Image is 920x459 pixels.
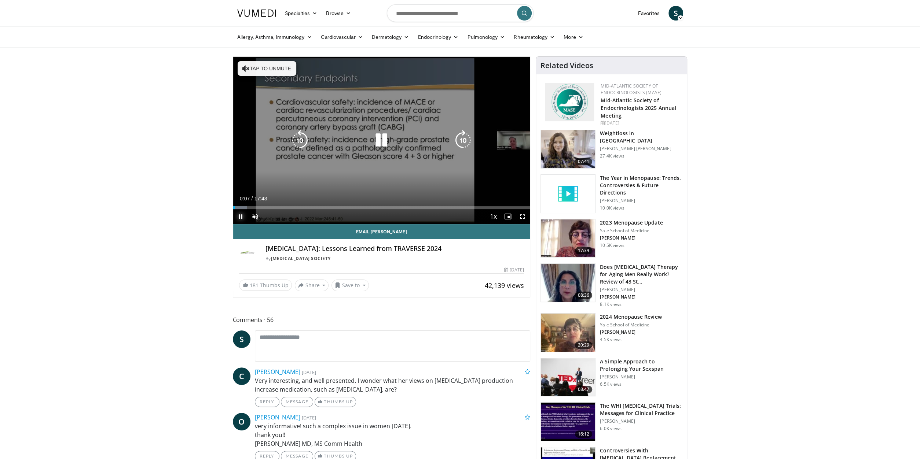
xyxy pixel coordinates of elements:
[600,402,682,417] h3: The WHI [MEDICAL_DATA] Trials: Messages for Clinical Practice
[575,430,593,438] span: 16:12
[541,314,595,352] img: 692f135d-47bd-4f7e-b54d-786d036e68d3.150x105_q85_crop-smart_upscale.jpg
[600,329,661,335] p: [PERSON_NAME]
[600,418,682,424] p: [PERSON_NAME]
[485,281,524,290] span: 42,139 views
[541,130,595,168] img: 9983fed1-7565-45be-8934-aef1103ce6e2.150x105_q85_crop-smart_upscale.jpg
[668,6,683,21] a: S
[600,322,661,328] p: Yale School of Medicine
[575,386,593,393] span: 08:47
[540,358,682,397] a: 08:47 A Simple Approach to Prolonging Your Sexspan [PERSON_NAME] 6.5K views
[600,374,682,380] p: [PERSON_NAME]
[463,30,509,44] a: Pulmonology
[600,153,624,159] p: 27.4K views
[316,30,367,44] a: Cardiovascular
[600,301,622,307] p: 8.1K views
[302,369,316,375] small: [DATE]
[255,422,531,448] p: very informative! such a complex issue in women [DATE]. thank you!! [PERSON_NAME] MD, MS Comm Health
[331,280,369,291] button: Save to
[575,341,593,349] span: 20:29
[541,358,595,396] img: c4bd4661-e278-4c34-863c-57c104f39734.150x105_q85_crop-smart_upscale.jpg
[600,313,661,321] h3: 2024 Menopause Review
[250,282,259,289] span: 181
[233,413,250,430] a: O
[600,146,682,152] p: [PERSON_NAME] [PERSON_NAME]
[601,120,681,126] div: [DATE]
[540,263,682,307] a: 08:36 Does [MEDICAL_DATA] Therapy for Aging Men Really Work? Review of 43 St… [PERSON_NAME] [PERS...
[387,4,534,22] input: Search topics, interventions
[575,247,593,254] span: 17:39
[233,57,530,224] video-js: Video Player
[302,414,316,421] small: [DATE]
[600,198,682,204] p: [PERSON_NAME]
[233,330,250,348] a: S
[486,209,501,224] button: Playback Rate
[600,235,663,241] p: [PERSON_NAME]
[559,30,587,44] a: More
[540,130,682,169] a: 07:41 Weightloss in [GEOGRAPHIC_DATA] [PERSON_NAME] [PERSON_NAME] 27.4K views
[540,402,682,441] a: 16:12 The WHI [MEDICAL_DATA] Trials: Messages for Clinical Practice [PERSON_NAME] 6.0K views
[233,206,530,209] div: Progress Bar
[541,403,595,441] img: 532cbc20-ffc3-4bbe-9091-e962fdb15cb8.150x105_q85_crop-smart_upscale.jpg
[281,397,313,407] a: Message
[540,61,593,70] h4: Related Videos
[575,292,593,299] span: 08:36
[504,267,524,273] div: [DATE]
[600,358,682,373] h3: A Simple Approach to Prolonging Your Sexspan
[601,83,661,96] a: Mid-Atlantic Society of Endocrinologists (MASE)
[575,158,593,165] span: 07:41
[540,313,682,352] a: 20:29 2024 Menopause Review Yale School of Medicine [PERSON_NAME] 4.5K views
[255,368,300,376] a: [PERSON_NAME]
[233,367,250,385] a: C
[265,245,524,253] h4: [MEDICAL_DATA]: Lessons Learned from TRAVERSE 2024
[255,376,531,394] p: Very interesting, and well presented. I wonder what her views on [MEDICAL_DATA] production increa...
[240,196,250,201] span: 0:07
[233,315,531,325] span: Comments 56
[600,219,663,226] h3: 2023 Menopause Update
[600,130,682,144] h3: Weightloss in [GEOGRAPHIC_DATA]
[233,30,316,44] a: Allergy, Asthma, Immunology
[413,30,463,44] a: Endocrinology
[248,209,263,224] button: Unmute
[541,264,595,302] img: 4d4bce34-7cbb-4531-8d0c-5308a71d9d6c.150x105_q85_crop-smart_upscale.jpg
[315,397,356,407] a: Thumbs Up
[367,30,414,44] a: Dermatology
[600,243,624,248] p: 10.5K views
[600,205,624,211] p: 10.0K views
[634,6,664,21] a: Favorites
[322,6,355,21] a: Browse
[265,255,524,262] div: By
[254,196,267,201] span: 17:43
[509,30,559,44] a: Rheumatology
[545,83,594,121] img: f382488c-070d-4809-84b7-f09b370f5972.png.150x105_q85_autocrop_double_scale_upscale_version-0.2.png
[281,6,322,21] a: Specialties
[237,10,276,17] img: VuMedi Logo
[540,219,682,258] a: 17:39 2023 Menopause Update Yale School of Medicine [PERSON_NAME] 10.5K views
[541,219,595,258] img: 1b7e2ecf-010f-4a61-8cdc-5c411c26c8d3.150x105_q85_crop-smart_upscale.jpg
[600,426,622,432] p: 6.0K views
[600,381,622,387] p: 6.5K views
[600,337,622,343] p: 4.5K views
[601,97,676,119] a: Mid-Atlantic Society of Endocrinologists 2025 Annual Meeting
[233,224,530,239] a: Email [PERSON_NAME]
[239,245,257,262] img: Androgen Society
[255,413,300,421] a: [PERSON_NAME]
[271,255,331,262] a: [MEDICAL_DATA] Society
[600,263,682,285] h3: Does [MEDICAL_DATA] Therapy for Aging Men Really Work? Review of 43 St…
[540,174,682,213] a: The Year in Menopause: Trends, Controversies & Future Directions [PERSON_NAME] 10.0K views
[600,228,663,234] p: Yale School of Medicine
[501,209,515,224] button: Enable picture-in-picture mode
[239,280,292,291] a: 181 Thumbs Up
[541,175,595,213] img: video_placeholder_short.svg
[252,196,253,201] span: /
[600,174,682,196] h3: The Year in Menopause: Trends, Controversies & Future Directions
[515,209,530,224] button: Fullscreen
[600,287,682,293] p: [PERSON_NAME]
[233,209,248,224] button: Pause
[238,61,296,76] button: Tap to unmute
[295,280,329,291] button: Share
[255,397,279,407] a: Reply
[600,294,682,300] p: [PERSON_NAME]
